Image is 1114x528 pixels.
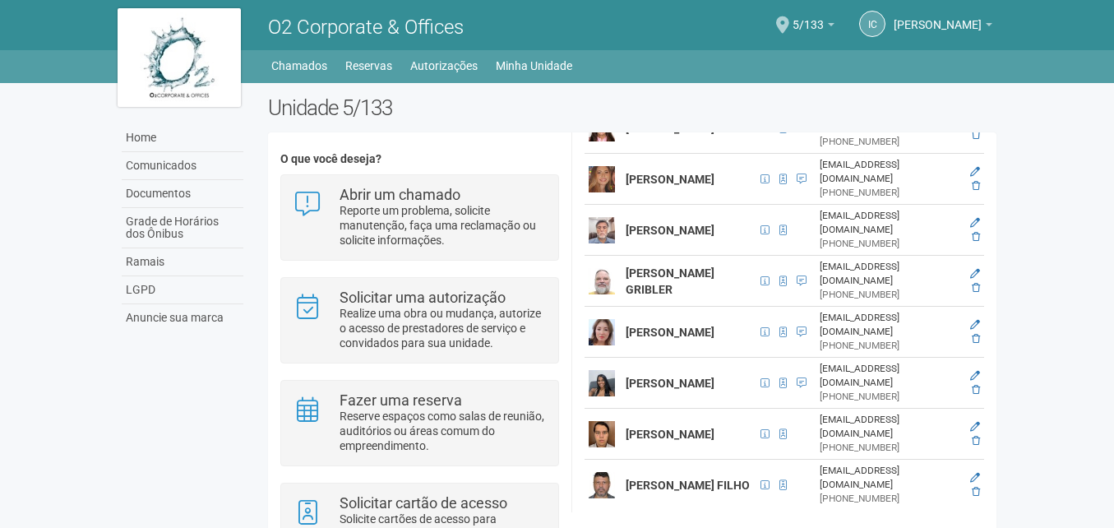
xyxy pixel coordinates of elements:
img: user.png [589,370,615,396]
strong: [PERSON_NAME] [626,377,714,390]
div: [EMAIL_ADDRESS][DOMAIN_NAME] [820,464,955,492]
div: [PHONE_NUMBER] [820,492,955,506]
strong: Solicitar cartão de acesso [340,494,507,512]
a: Editar membro [970,166,980,178]
strong: Fazer uma reserva [340,391,462,409]
img: user.png [589,268,615,294]
span: O2 Corporate & Offices [268,16,464,39]
div: [EMAIL_ADDRESS][DOMAIN_NAME] [820,260,955,288]
p: Reporte um problema, solicite manutenção, faça uma reclamação ou solicite informações. [340,203,546,248]
div: [EMAIL_ADDRESS][DOMAIN_NAME] [820,209,955,237]
div: [EMAIL_ADDRESS][DOMAIN_NAME] [820,158,955,186]
img: user.png [589,421,615,447]
a: Minha Unidade [496,54,572,77]
a: Editar membro [970,319,980,331]
img: logo.jpg [118,8,241,107]
a: Excluir membro [972,435,980,447]
strong: [PERSON_NAME] [626,224,714,237]
img: user.png [589,319,615,345]
a: Excluir membro [972,129,980,141]
a: Excluir membro [972,180,980,192]
a: Excluir membro [972,486,980,498]
a: Autorizações [410,54,478,77]
strong: [PERSON_NAME] [626,326,714,339]
strong: [PERSON_NAME] GRIBLER [626,266,714,296]
div: [PHONE_NUMBER] [820,339,955,353]
a: Excluir membro [972,384,980,396]
a: Excluir membro [972,282,980,294]
a: LGPD [122,276,243,304]
a: Editar membro [970,268,980,280]
div: [PHONE_NUMBER] [820,186,955,200]
p: Reserve espaços como salas de reunião, auditórios ou áreas comum do empreendimento. [340,409,546,453]
strong: [PERSON_NAME] [626,122,714,135]
a: Comunicados [122,152,243,180]
strong: [PERSON_NAME] [626,428,714,441]
strong: Abrir um chamado [340,186,460,203]
a: Chamados [271,54,327,77]
p: Realize uma obra ou mudança, autorize o acesso de prestadores de serviço e convidados para sua un... [340,306,546,350]
span: Isabel Cristina de Macedo Gonçalves Domingues [894,2,982,31]
div: [EMAIL_ADDRESS][DOMAIN_NAME] [820,362,955,390]
div: [PHONE_NUMBER] [820,390,955,404]
a: Anuncie sua marca [122,304,243,331]
img: user.png [589,472,615,498]
a: Editar membro [970,421,980,433]
a: Editar membro [970,217,980,229]
div: [PHONE_NUMBER] [820,441,955,455]
a: Excluir membro [972,333,980,345]
a: Documentos [122,180,243,208]
div: [PHONE_NUMBER] [820,135,955,149]
a: Editar membro [970,370,980,382]
a: Excluir membro [972,231,980,243]
a: 5/133 [793,21,834,34]
div: [EMAIL_ADDRESS][DOMAIN_NAME] [820,311,955,339]
strong: Solicitar uma autorização [340,289,506,306]
strong: [PERSON_NAME] [626,173,714,186]
div: [PHONE_NUMBER] [820,237,955,251]
a: Solicitar uma autorização Realize uma obra ou mudança, autorize o acesso de prestadores de serviç... [294,290,546,350]
div: [PHONE_NUMBER] [820,288,955,302]
h4: O que você deseja? [280,153,559,165]
strong: [PERSON_NAME] FILHO [626,479,750,492]
img: user.png [589,217,615,243]
a: Abrir um chamado Reporte um problema, solicite manutenção, faça uma reclamação ou solicite inform... [294,188,546,248]
div: [EMAIL_ADDRESS][DOMAIN_NAME] [820,413,955,441]
img: user.png [589,166,615,192]
a: IC [859,11,885,37]
a: Grade de Horários dos Ônibus [122,208,243,248]
h2: Unidade 5/133 [268,95,997,120]
a: Home [122,124,243,152]
a: Editar membro [970,472,980,484]
span: 5/133 [793,2,824,31]
a: Fazer uma reserva Reserve espaços como salas de reunião, auditórios ou áreas comum do empreendime... [294,393,546,453]
a: Reservas [345,54,392,77]
a: [PERSON_NAME] [894,21,992,34]
a: Ramais [122,248,243,276]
